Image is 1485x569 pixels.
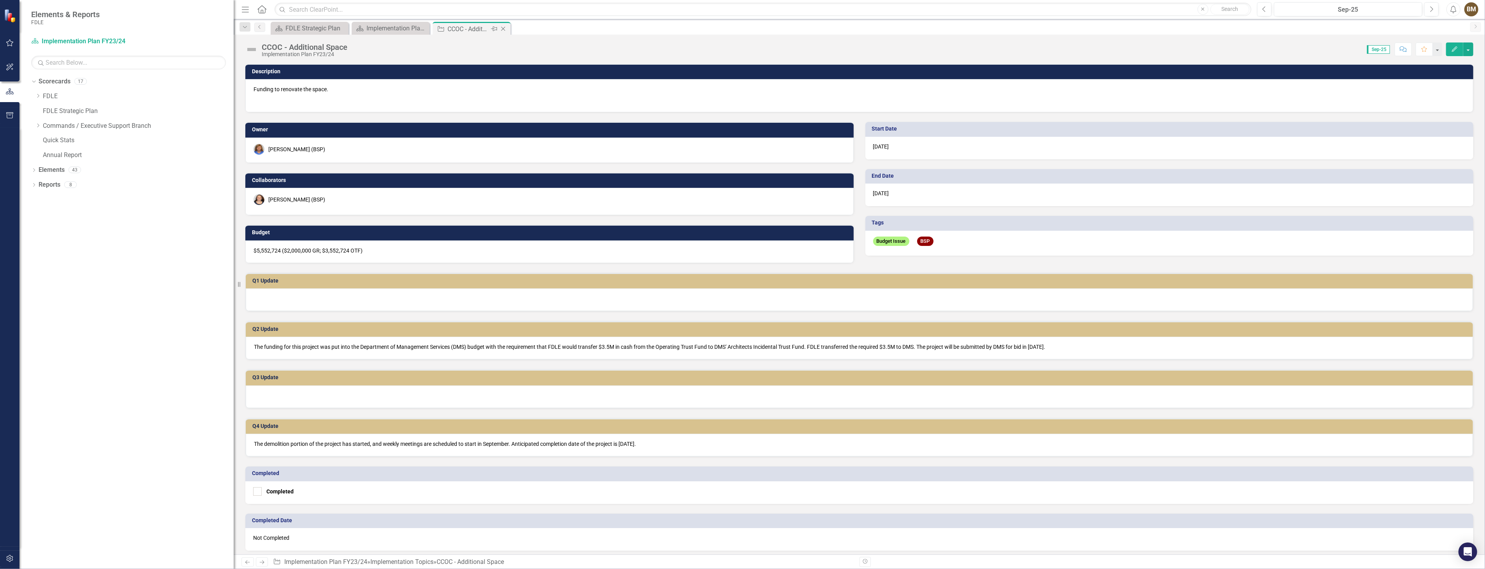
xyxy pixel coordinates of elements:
h3: End Date [872,173,1470,179]
img: Sharon Wester [254,144,264,155]
a: Implementation Plan FY23/24 [284,558,367,565]
span: [DATE] [873,143,889,150]
p: The funding for this project was put into the Department of Management Services (DMS) budget with... [254,343,1465,351]
small: FDLE [31,19,100,25]
div: CCOC - Additional Space [447,24,489,34]
a: Implementation Plan FY23/24 [354,23,428,33]
a: FDLE [43,92,234,101]
button: BM [1464,2,1478,16]
div: 43 [69,167,81,173]
a: Scorecards [39,77,70,86]
input: Search Below... [31,56,226,69]
h3: Q2 Update [252,326,1469,332]
h3: Q4 Update [252,423,1469,429]
p: Funding to renovate the space. [254,85,1465,95]
a: Implementation Topics [370,558,433,565]
div: CCOC - Additional Space [437,558,504,565]
a: FDLE Strategic Plan [43,107,234,116]
div: Implementation Plan FY23/24 [366,23,428,33]
div: » » [273,558,853,567]
span: [DATE] [873,190,889,196]
div: [PERSON_NAME] (BSP) [268,145,325,153]
span: BSP [917,237,934,246]
h3: Completed [252,470,1469,476]
div: Sep-25 [1277,5,1420,14]
div: FDLE Strategic Plan [285,23,347,33]
span: Elements & Reports [31,10,100,19]
span: $5,552,724 ($2,000,000 GR; $3,552,724 OTF) [254,247,363,254]
button: Search [1210,4,1249,15]
h3: Start Date [872,126,1470,132]
div: CCOC - Additional Space [262,43,347,51]
div: Open Intercom Messenger [1459,542,1477,561]
h3: Q1 Update [252,278,1469,284]
div: Implementation Plan FY23/24 [262,51,347,57]
button: Sep-25 [1274,2,1422,16]
div: 8 [64,182,77,188]
h3: Tags [872,220,1470,226]
a: Commands / Executive Support Branch [43,122,234,131]
div: 17 [74,78,87,85]
h3: Owner [252,127,850,133]
a: Elements [39,166,65,175]
h3: Q3 Update [252,375,1469,380]
img: ClearPoint Strategy [4,9,18,22]
span: Budget Issue [873,237,909,246]
img: Not Defined [245,43,258,56]
input: Search ClearPoint... [275,3,1251,16]
h3: Description [252,69,1469,74]
a: Annual Report [43,151,234,160]
span: Sep-25 [1367,45,1390,54]
a: FDLE Strategic Plan [273,23,347,33]
a: Implementation Plan FY23/24 [31,37,129,46]
div: Not Completed [245,528,1473,551]
h3: Completed Date [252,518,1469,523]
a: Reports [39,180,60,189]
img: Elizabeth Martin [254,194,264,205]
h3: Budget [252,230,850,235]
h3: Collaborators [252,177,850,183]
a: Quick Stats [43,136,234,145]
span: Search [1221,6,1238,12]
div: [PERSON_NAME] (BSP) [268,196,325,203]
p: The demolition portion of the project has started, and weekly meetings are scheduled to start in ... [254,440,1465,448]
